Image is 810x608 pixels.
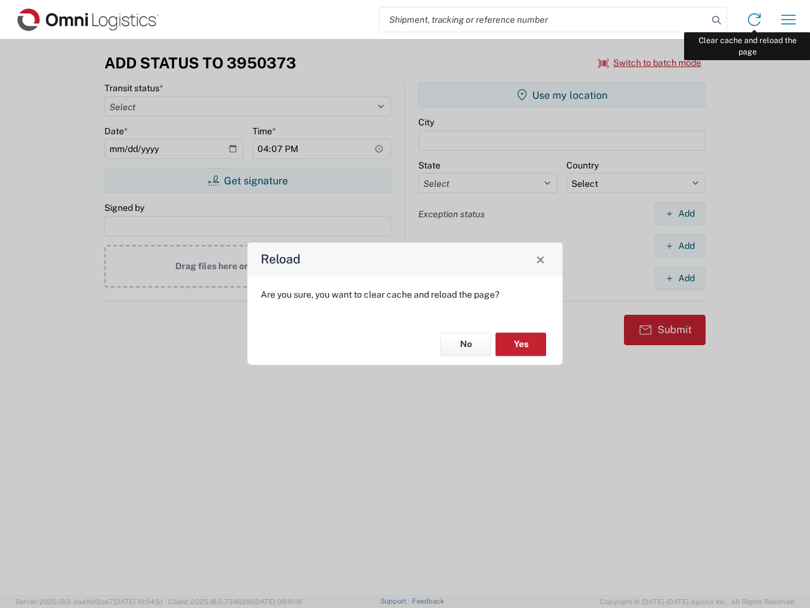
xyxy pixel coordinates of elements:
button: Close [532,250,549,268]
h4: Reload [261,250,301,269]
input: Shipment, tracking or reference number [380,8,707,32]
button: No [440,332,491,356]
p: Are you sure, you want to clear cache and reload the page? [261,289,549,300]
button: Yes [495,332,546,356]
